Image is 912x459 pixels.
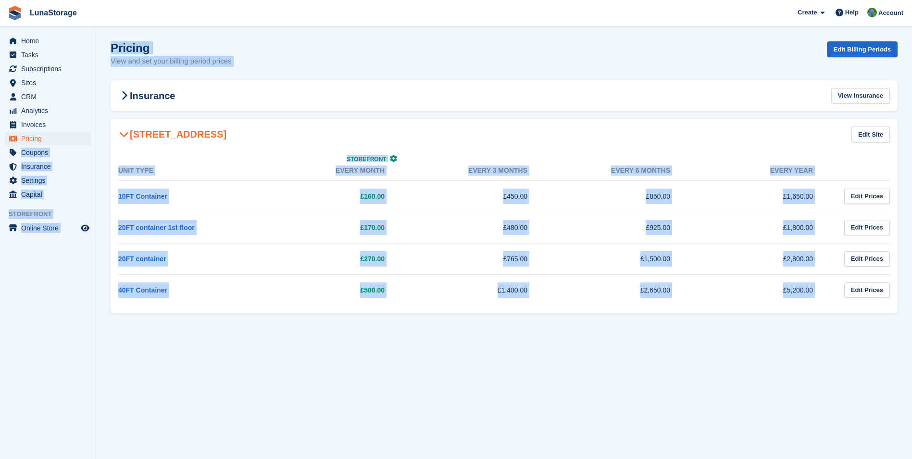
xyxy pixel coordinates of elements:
td: £2,800.00 [689,243,832,274]
a: Edit Prices [844,282,890,298]
td: £2,650.00 [547,274,689,306]
h2: [STREET_ADDRESS] [118,128,226,140]
a: menu [5,34,91,48]
span: Sites [21,76,79,89]
a: menu [5,174,91,187]
span: Subscriptions [21,62,79,76]
a: menu [5,90,91,103]
td: £925.00 [547,212,689,243]
a: menu [5,48,91,62]
span: Create [798,8,817,17]
span: Invoices [21,118,79,131]
span: Account [878,8,903,18]
a: menu [5,146,91,159]
td: £450.00 [404,180,547,212]
span: Insurance [21,160,79,173]
th: Every year [689,161,832,181]
a: Storefront [347,156,397,163]
th: Unit Type [118,161,261,181]
span: Analytics [21,104,79,117]
th: Every month [261,161,404,181]
a: menu [5,118,91,131]
h2: Insurance [118,90,175,102]
td: £500.00 [261,274,404,306]
a: menu [5,132,91,145]
a: Edit Prices [844,220,890,236]
td: £160.00 [261,180,404,212]
img: Cathal Vaughan [867,8,877,17]
td: £1,650.00 [689,180,832,212]
td: £1,400.00 [404,274,547,306]
a: Edit Billing Periods [827,41,898,57]
a: 20FT container 1st floor [118,224,195,231]
a: 40FT Container [118,286,167,294]
a: View Insurance [831,88,890,104]
td: £850.00 [547,180,689,212]
span: CRM [21,90,79,103]
a: Edit Site [851,127,890,142]
img: stora-icon-8386f47178a22dfd0bd8f6a31ec36ba5ce8667c1dd55bd0f319d3a0aa187defe.svg [8,6,22,20]
span: Pricing [21,132,79,145]
span: Online Store [21,221,79,235]
td: £480.00 [404,212,547,243]
h1: Pricing [111,41,232,54]
a: menu [5,62,91,76]
th: Every 3 months [404,161,547,181]
a: menu [5,76,91,89]
p: View and set your billing period prices [111,56,232,67]
a: menu [5,188,91,201]
a: menu [5,104,91,117]
span: Storefront [347,156,386,163]
a: Preview store [79,222,91,234]
span: Storefront [9,209,96,219]
a: menu [5,221,91,235]
a: LunaStorage [26,5,81,21]
span: Tasks [21,48,79,62]
a: 10FT Container [118,192,167,200]
td: £170.00 [261,212,404,243]
span: Capital [21,188,79,201]
a: Edit Prices [844,189,890,204]
a: Edit Prices [844,251,890,267]
td: £1,800.00 [689,212,832,243]
td: £5,200.00 [689,274,832,306]
td: £270.00 [261,243,404,274]
a: menu [5,160,91,173]
span: Coupons [21,146,79,159]
span: Home [21,34,79,48]
span: Settings [21,174,79,187]
span: Help [845,8,859,17]
td: £1,500.00 [547,243,689,274]
th: Every 6 months [547,161,689,181]
td: £765.00 [404,243,547,274]
a: 20FT container [118,255,166,263]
